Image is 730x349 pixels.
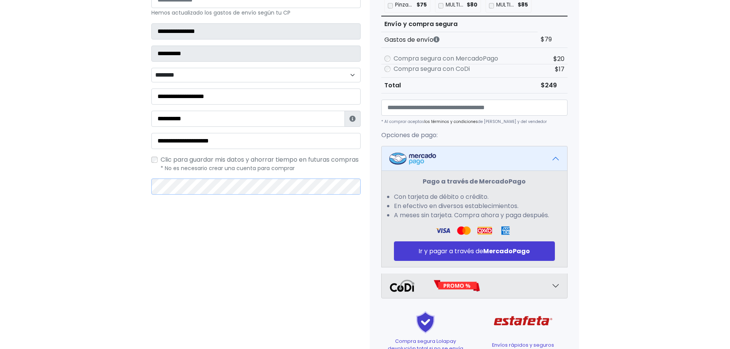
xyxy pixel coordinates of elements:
[456,226,471,235] img: Visa Logo
[538,32,567,48] td: $79
[394,241,555,261] button: Ir y pagar a través deMercadoPago
[394,192,555,202] li: Con tarjeta de débito o crédito.
[433,280,481,292] img: Promo
[394,64,470,74] label: Compra segura con CoDi
[423,177,526,186] strong: Pago a través de MercadoPago
[553,54,564,63] span: $20
[555,65,564,74] span: $17
[389,152,436,165] img: Mercadopago Logo
[394,202,555,211] li: En efectivo en diversos establecimientos.
[417,1,427,9] span: $75
[389,280,415,292] img: Codi Logo
[381,16,538,32] th: Envío y compra segura
[496,1,515,9] p: MULTIplus ultra 60ml
[479,341,568,349] p: Envíos rápidos y seguros
[477,226,492,235] img: Oxxo Logo
[399,311,452,334] img: Shield
[151,9,290,16] small: Hemos actualizado los gastos de envío según tu CP
[498,226,513,235] img: Amex Logo
[483,247,530,256] strong: MercadoPago
[424,119,478,125] a: los términos y condiciones
[381,131,568,140] p: Opciones de pago:
[381,77,538,93] th: Total
[433,36,440,43] i: Los gastos de envío dependen de códigos postales. ¡Te puedes llevar más productos en un solo envío !
[394,54,498,63] label: Compra segura con MercadoPago
[488,305,559,338] img: Estafeta Logo
[436,226,450,235] img: Visa Logo
[538,77,567,93] td: $249
[161,164,361,172] p: * No es necesario crear una cuenta para comprar
[394,211,555,220] li: A meses sin tarjeta. Compra ahora y paga después.
[395,1,414,9] p: Pinzas y aplicador de lentes de contacto
[349,116,356,122] i: Estafeta lo usará para ponerse en contacto en caso de tener algún problema con el envío
[161,155,359,164] span: Clic para guardar mis datos y ahorrar tiempo en futuras compras
[467,1,477,9] span: $80
[446,1,464,9] p: MULTIplus 60ml
[518,1,528,9] span: $85
[381,32,538,48] th: Gastos de envío
[381,119,568,125] p: * Al comprar aceptas de [PERSON_NAME] y del vendedor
